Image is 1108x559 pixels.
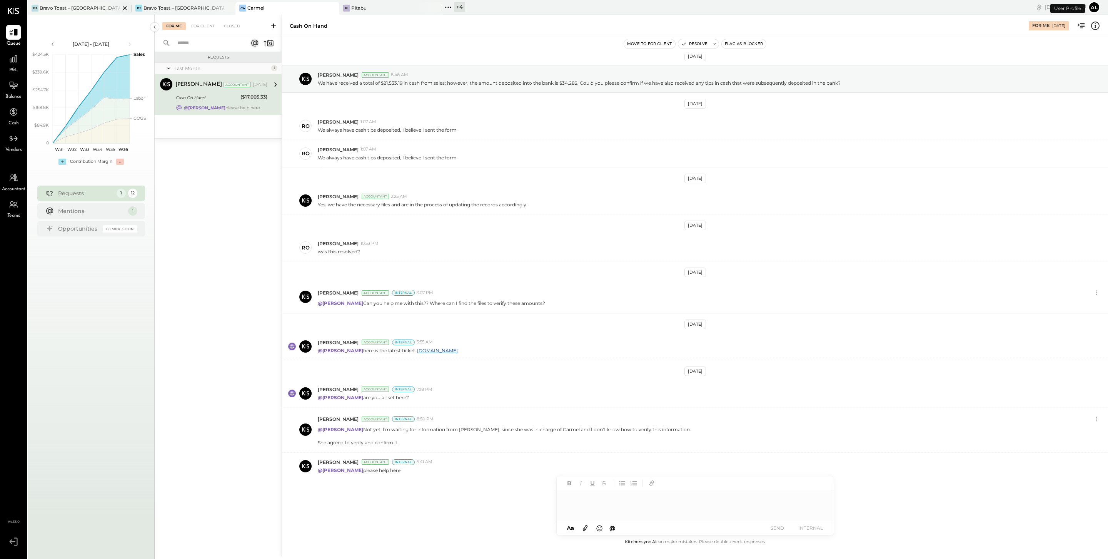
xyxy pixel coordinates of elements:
[722,39,766,49] button: Flag as Blocker
[318,201,527,208] p: Yes, we have the necessary files and are in the process of updating the records accordingly.
[362,290,389,296] div: Accountant
[318,240,359,247] span: [PERSON_NAME]
[392,459,415,465] div: Internal
[70,159,112,165] div: Contribution Margin
[360,119,376,125] span: 1:07 AM
[0,171,27,193] a: Accountant
[159,55,278,60] div: Requests
[175,81,222,89] div: [PERSON_NAME]
[318,300,363,306] strong: @[PERSON_NAME]
[318,127,457,133] p: We always have cash tips deposited, I believe I sent the form
[133,95,145,101] text: Labor
[271,65,277,71] div: 1
[362,417,389,422] div: Accountant
[184,105,225,110] strong: @[PERSON_NAME]
[576,478,586,488] button: Italic
[318,467,400,474] p: please help here
[318,467,363,473] strong: @[PERSON_NAME]
[647,478,657,488] button: Add URL
[220,22,244,30] div: Closed
[58,159,66,165] div: +
[40,5,120,11] div: Bravo Toast – [GEOGRAPHIC_DATA]
[1032,23,1050,29] div: For Me
[2,186,25,193] span: Accountant
[564,478,574,488] button: Bold
[392,416,415,422] div: Internal
[58,225,99,233] div: Opportunities
[795,523,826,533] button: INTERNAL
[318,72,359,78] span: [PERSON_NAME]
[187,22,219,30] div: For Client
[32,52,49,57] text: $424.5K
[318,395,363,400] strong: @[PERSON_NAME]
[33,105,49,110] text: $169.8K
[362,459,389,465] div: Accountant
[624,39,675,49] button: Move to for client
[80,147,89,152] text: W33
[392,340,415,345] div: Internal
[684,52,706,61] div: [DATE]
[46,140,49,146] text: 0
[318,146,359,153] span: [PERSON_NAME]
[564,524,577,532] button: Aa
[318,347,458,354] p: here is the latest ticket-
[1088,1,1100,13] button: Al
[684,367,706,376] div: [DATE]
[302,122,310,130] div: ro
[55,147,63,152] text: W31
[587,478,597,488] button: Underline
[318,339,359,346] span: [PERSON_NAME]
[5,94,22,100] span: Balance
[128,206,137,216] div: 1
[1052,23,1065,28] div: [DATE]
[1045,3,1086,11] div: [DATE]
[58,207,124,215] div: Mentions
[33,87,49,92] text: $254.7K
[9,67,18,74] span: P&L
[318,193,359,200] span: [PERSON_NAME]
[351,5,367,11] div: Pitabu
[162,22,186,30] div: For Me
[318,80,841,86] p: We have received a total of $21,533.19 in cash from sales; however, the amount deposited into the...
[629,478,639,488] button: Ordered List
[362,387,389,392] div: Accountant
[5,147,22,154] span: Vendors
[240,93,267,101] div: ($17,005.33)
[318,348,363,353] strong: @[PERSON_NAME]
[362,72,389,78] div: Accountant
[0,105,27,127] a: Cash
[318,300,545,306] p: Can you help me with this?? Where can I find the files to verify these amounts?
[135,5,142,12] div: BT
[318,416,359,422] span: [PERSON_NAME]
[417,459,432,465] span: 5:41 AM
[58,189,113,197] div: Requests
[302,150,310,157] div: ro
[684,268,706,277] div: [DATE]
[417,339,433,345] span: 3:55 AM
[224,82,251,87] div: Accountant
[571,524,574,532] span: a
[290,22,327,30] div: Cash On Hand
[0,78,27,100] a: Balance
[454,2,465,12] div: + 4
[32,5,38,12] div: BT
[684,320,706,329] div: [DATE]
[362,194,389,199] div: Accountant
[7,213,20,219] span: Teams
[106,147,115,152] text: W35
[34,122,49,128] text: $84.9K
[318,427,363,432] strong: @[PERSON_NAME]
[391,194,407,200] span: 2:25 AM
[133,115,146,121] text: COGS
[239,5,246,12] div: Ca
[247,5,264,11] div: Carmel
[599,478,609,488] button: Strikethrough
[7,40,21,47] span: Queue
[684,174,706,183] div: [DATE]
[67,147,77,152] text: W32
[392,387,415,392] div: Internal
[58,41,124,47] div: [DATE] - [DATE]
[1050,4,1085,13] div: User Profile
[1035,3,1043,11] div: copy link
[607,523,618,533] button: @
